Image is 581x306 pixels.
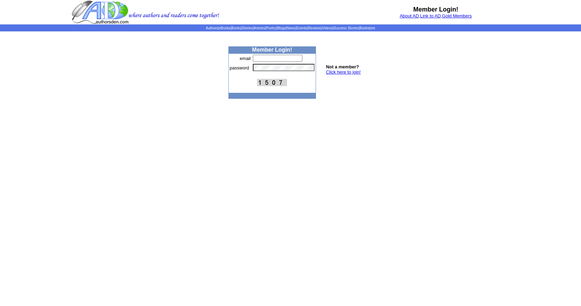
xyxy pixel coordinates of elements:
[413,6,458,13] b: Member Login!
[206,26,375,30] span: | | | | | | | | | | | |
[420,13,441,18] a: Link to AD
[219,26,230,30] a: eBooks
[326,64,359,69] b: Not a member?
[326,69,361,75] a: Click here to join!
[266,26,276,30] a: Poetry
[308,26,321,30] a: Reviews
[240,56,251,61] font: email
[277,26,286,30] a: Blogs
[230,65,249,70] font: password
[242,26,253,30] a: Stories
[442,13,472,18] a: Gold Members
[296,26,307,30] a: Events
[206,26,218,30] a: Authors
[400,13,419,18] a: About AD
[257,79,287,86] img: This Is CAPTCHA Image
[333,26,359,30] a: Success Stories
[360,26,375,30] a: Bookstore
[231,26,241,30] a: Books
[400,13,472,18] font: , ,
[287,26,295,30] a: News
[322,26,332,30] a: Videos
[252,47,292,53] b: Member Login!
[254,26,265,30] a: Articles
